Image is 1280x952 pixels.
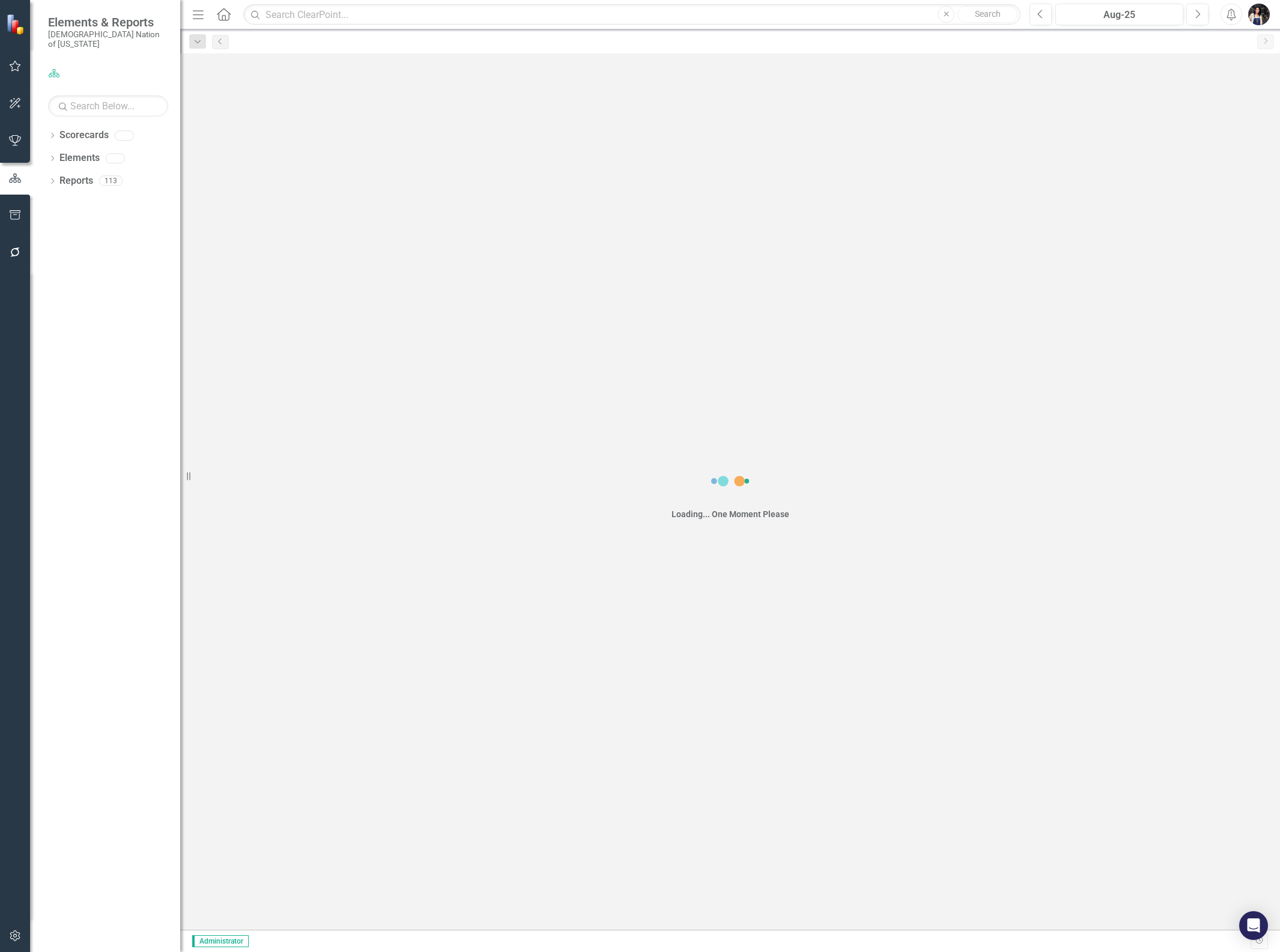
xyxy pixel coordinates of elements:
img: Layla Freeman [1248,4,1270,25]
span: Elements & Reports [48,15,168,29]
a: Scorecards [59,129,109,142]
button: Aug-25 [1055,4,1183,25]
a: Reports [59,174,93,188]
div: Aug-25 [1060,8,1179,22]
small: [DEMOGRAPHIC_DATA] Nation of [US_STATE] [48,29,168,49]
input: Search Below... [48,96,168,117]
div: 113 [99,176,123,186]
div: Open Intercom Messenger [1239,911,1268,940]
a: Elements [59,151,100,165]
input: Search ClearPoint... [243,4,1021,25]
span: Administrator [192,935,249,947]
span: Search [975,9,1001,19]
button: Search [957,6,1018,23]
img: ClearPoint Strategy [6,14,27,35]
div: Loading... One Moment Please [672,508,789,520]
